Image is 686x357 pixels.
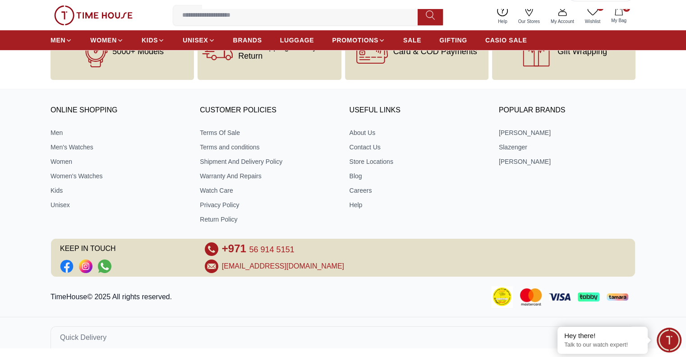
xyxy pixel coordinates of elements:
[494,18,511,25] span: Help
[60,260,74,273] li: Facebook
[200,215,336,224] a: Return Policy
[485,32,527,48] a: CASIO SALE
[549,293,571,300] img: Visa
[98,260,111,273] a: Social Link
[557,47,607,56] span: Gift Wrapping
[51,36,65,45] span: MEN
[403,36,421,45] span: SALE
[350,172,486,181] a: Blog
[90,32,124,48] a: WOMEN
[499,143,635,152] a: Slazenger
[403,32,421,48] a: SALE
[51,104,187,117] h3: ONLINE SHOPPING
[51,143,187,152] a: Men's Watches
[233,32,262,48] a: BRANDS
[499,128,635,137] a: [PERSON_NAME]
[606,5,632,26] button: 1My Bag
[280,32,314,48] a: LUGGAGE
[513,4,545,27] a: Our Stores
[439,32,467,48] a: GIFTING
[200,157,336,166] a: Shipment And Delivery Policy
[200,186,336,195] a: Watch Care
[520,288,542,305] img: Mastercard
[547,18,578,25] span: My Account
[499,157,635,166] a: [PERSON_NAME]
[90,36,117,45] span: WOMEN
[183,36,208,45] span: UNISEX
[51,292,175,302] p: TimeHouse© 2025 All rights reserved.
[393,47,477,56] span: Card & COD Payments
[564,331,641,340] div: Hey there!
[608,17,630,24] span: My Bag
[142,32,165,48] a: KIDS
[439,36,467,45] span: GIFTING
[51,186,187,195] a: Kids
[499,104,635,117] h3: Popular Brands
[350,128,486,137] a: About Us
[222,242,295,256] a: +971 56 914 5151
[280,36,314,45] span: LUGGAGE
[51,172,187,181] a: Women's Watches
[200,172,336,181] a: Warranty And Repairs
[142,36,158,45] span: KIDS
[350,200,486,209] a: Help
[657,328,681,352] div: Chat Widget
[249,245,294,254] span: 56 914 5151
[200,143,336,152] a: Terms and conditions
[332,32,385,48] a: PROMOTIONS
[200,200,336,209] a: Privacy Policy
[233,36,262,45] span: BRANDS
[200,104,336,117] h3: CUSTOMER POLICIES
[79,260,92,273] a: Social Link
[580,4,606,27] a: 0Wishlist
[332,36,378,45] span: PROMOTIONS
[51,128,187,137] a: Men
[238,42,337,60] span: Free Shipping & Easy Return
[183,32,215,48] a: UNISEX
[491,286,513,308] img: Consumer Payment
[485,36,527,45] span: CASIO SALE
[51,32,72,48] a: MEN
[222,261,344,272] a: [EMAIL_ADDRESS][DOMAIN_NAME]
[60,260,74,273] a: Social Link
[515,18,543,25] span: Our Stores
[581,18,604,25] span: Wishlist
[60,242,192,256] span: KEEP IN TOUCH
[350,157,486,166] a: Store Locations
[578,292,599,301] img: Tabby Payment
[350,104,486,117] h3: USEFUL LINKS
[607,293,628,301] img: Tamara Payment
[200,128,336,137] a: Terms Of Sale
[54,5,133,25] img: ...
[350,186,486,195] a: Careers
[350,143,486,152] a: Contact Us
[60,332,106,343] span: Quick Delivery
[51,326,635,348] button: Quick Delivery
[51,157,187,166] a: Women
[51,200,187,209] a: Unisex
[112,47,164,56] span: 5000+ Models
[493,4,513,27] a: Help
[564,341,641,349] p: Talk to our watch expert!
